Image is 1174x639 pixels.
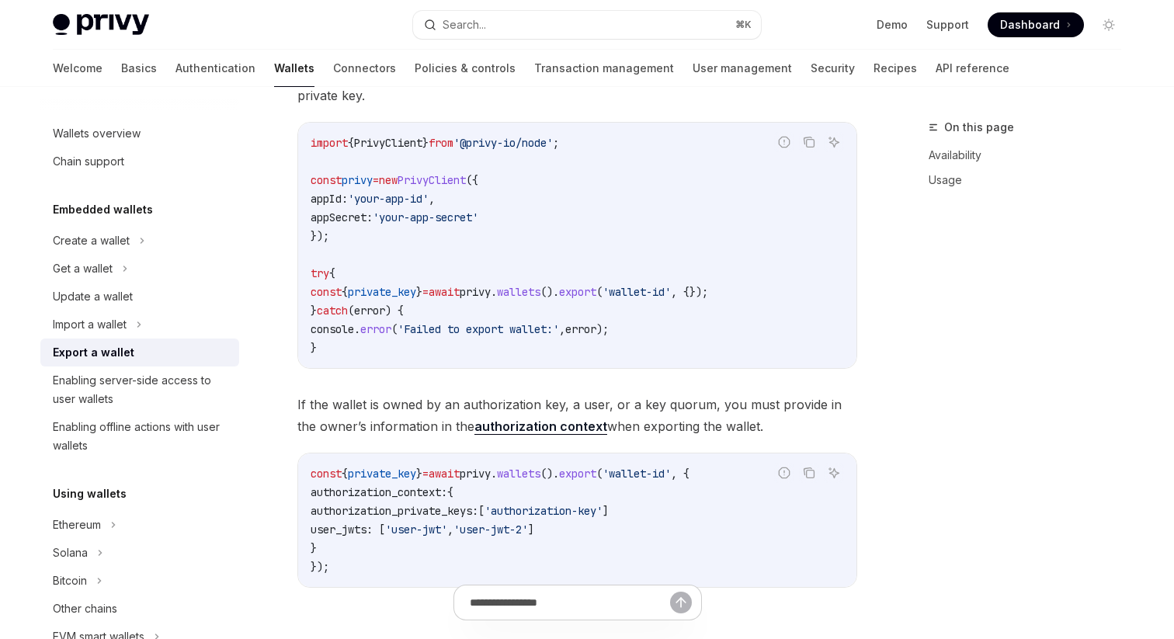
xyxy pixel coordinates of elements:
span: (). [540,285,559,299]
div: Create a wallet [53,231,130,250]
a: Demo [877,17,908,33]
span: ; [553,136,559,150]
span: ) { [385,304,404,318]
span: await [429,285,460,299]
span: ); [596,322,609,336]
span: . [354,322,360,336]
span: authorization_private_keys: [311,504,478,518]
a: authorization context [474,418,607,435]
a: Security [811,50,855,87]
span: error [565,322,596,336]
span: ⌘ K [735,19,752,31]
span: ] [603,504,609,518]
span: catch [317,304,348,318]
div: Search... [443,16,486,34]
a: Basics [121,50,157,87]
button: Copy the contents from the code block [799,132,819,152]
span: } [416,467,422,481]
a: Enabling offline actions with user wallets [40,413,239,460]
span: ( [596,285,603,299]
a: Dashboard [988,12,1084,37]
a: Policies & controls [415,50,516,87]
h5: Using wallets [53,484,127,503]
a: Availability [929,143,1134,168]
span: wallets [497,467,540,481]
div: Update a wallet [53,287,133,306]
a: Other chains [40,595,239,623]
div: Wallets overview [53,124,141,143]
div: Enabling server-side access to user wallets [53,371,230,408]
span: 'wallet-id' [603,285,671,299]
span: , [447,523,453,537]
button: Report incorrect code [774,132,794,152]
span: , { [671,467,689,481]
span: '@privy-io/node' [453,136,553,150]
span: { [342,285,348,299]
div: Export a wallet [53,343,134,362]
span: } [416,285,422,299]
span: { [447,485,453,499]
button: Send message [670,592,692,613]
span: appSecret: [311,210,373,224]
span: user_jwts [311,523,366,537]
span: try [311,266,329,280]
a: Support [926,17,969,33]
span: ( [348,304,354,318]
span: 'wallet-id' [603,467,671,481]
a: Chain support [40,148,239,175]
span: (). [540,467,559,481]
span: } [311,304,317,318]
span: = [422,285,429,299]
span: , {}); [671,285,708,299]
span: If the wallet is owned by an authorization key, a user, or a key quorum, you must provide in the ... [297,394,857,437]
span: 'Failed to export wallet:' [398,322,559,336]
span: }); [311,560,329,574]
div: Chain support [53,152,124,171]
span: On this page [944,118,1014,137]
div: Enabling offline actions with user wallets [53,418,230,455]
img: light logo [53,14,149,36]
span: PrivyClient [398,173,466,187]
h5: Embedded wallets [53,200,153,219]
span: 'authorization-key' [485,504,603,518]
span: authorization_context: [311,485,447,499]
span: privy [460,285,491,299]
button: Search...⌘K [413,11,761,39]
a: API reference [936,50,1009,87]
span: . [491,467,497,481]
span: }); [311,229,329,243]
span: 'user-jwt' [385,523,447,537]
span: , [429,192,435,206]
span: const [311,285,342,299]
span: . [491,285,497,299]
span: { [342,467,348,481]
span: export [559,467,596,481]
span: import [311,136,348,150]
span: ({ [466,173,478,187]
span: from [429,136,453,150]
a: Update a wallet [40,283,239,311]
span: ( [391,322,398,336]
span: 'user-jwt-2' [453,523,528,537]
span: 'your-app-id' [348,192,429,206]
a: Usage [929,168,1134,193]
a: Export a wallet [40,339,239,366]
span: PrivyClient [354,136,422,150]
span: 'your-app-secret' [373,210,478,224]
span: console [311,322,354,336]
span: , [559,322,565,336]
span: await [429,467,460,481]
span: [ [478,504,485,518]
a: Transaction management [534,50,674,87]
a: Enabling server-side access to user wallets [40,366,239,413]
span: { [348,136,354,150]
div: Solana [53,543,88,562]
a: Recipes [874,50,917,87]
a: Connectors [333,50,396,87]
span: privy [342,173,373,187]
span: error [360,322,391,336]
button: Copy the contents from the code block [799,463,819,483]
span: } [311,341,317,355]
span: ] [528,523,534,537]
span: privy [460,467,491,481]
